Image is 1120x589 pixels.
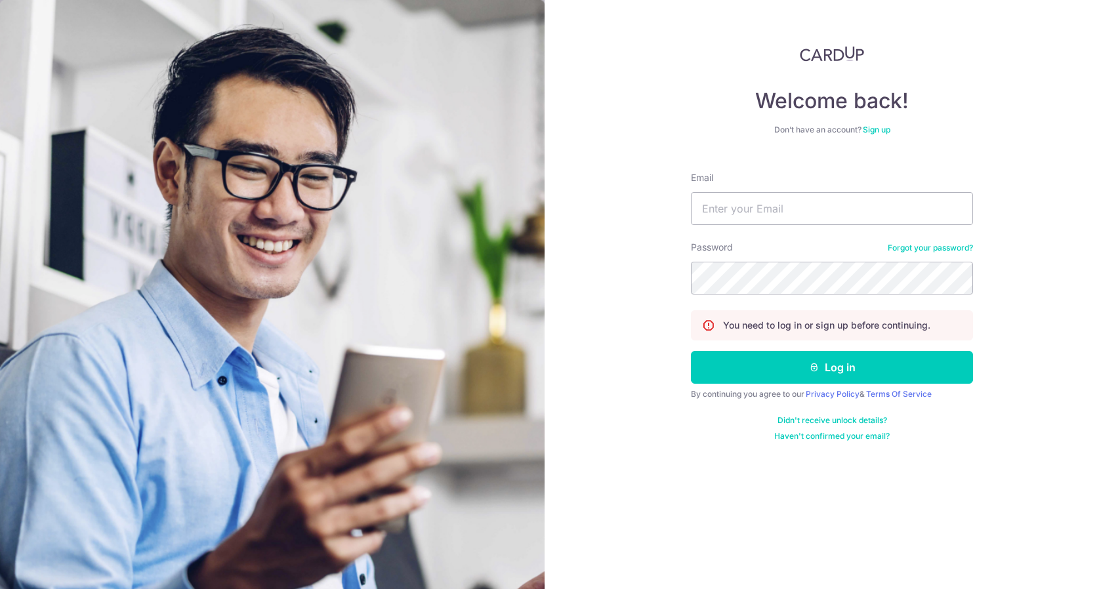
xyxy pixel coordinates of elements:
input: Enter your Email [691,192,973,225]
label: Password [691,241,733,254]
a: Forgot your password? [888,243,973,253]
img: CardUp Logo [800,46,864,62]
h4: Welcome back! [691,88,973,114]
a: Privacy Policy [806,389,860,399]
div: By continuing you agree to our & [691,389,973,399]
label: Email [691,171,713,184]
div: Don’t have an account? [691,125,973,135]
button: Log in [691,351,973,384]
a: Didn't receive unlock details? [778,415,887,426]
p: You need to log in or sign up before continuing. [723,319,930,332]
a: Terms Of Service [866,389,932,399]
a: Haven't confirmed your email? [774,431,890,441]
a: Sign up [863,125,890,134]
